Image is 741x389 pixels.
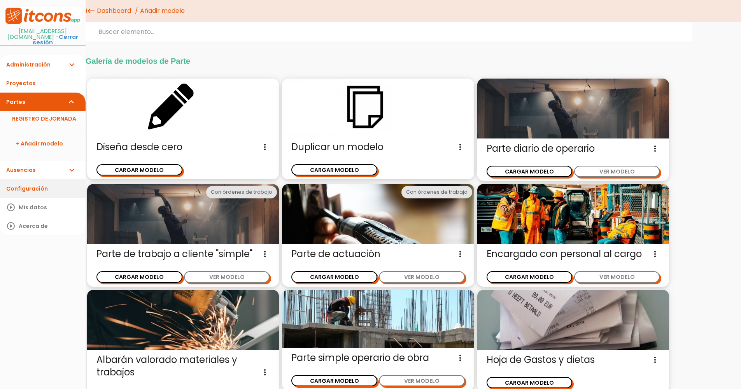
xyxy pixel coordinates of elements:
button: VER MODELO [184,271,270,282]
span: Albarán valorado materiales y trabajos [96,354,270,378]
button: CARGAR MODELO [291,164,377,175]
img: enblanco.png [87,79,279,137]
button: VER MODELO [379,271,465,282]
img: gastos.jpg [477,290,669,350]
img: partediariooperario.jpg [477,79,669,138]
span: Diseña desde cero [96,141,270,153]
h2: Galería de modelos de Parte [86,57,668,65]
i: more_vert [455,352,465,364]
button: VER MODELO [574,271,660,282]
input: Buscar elemento... [86,22,692,42]
span: Parte diario de operario [487,142,660,155]
button: CARGAR MODELO [291,375,377,386]
i: more_vert [455,248,465,260]
img: parte-operario-obra-simple.jpg [282,290,474,348]
a: Cerrar sesión [33,33,78,47]
span: Hoja de Gastos y dietas [487,354,660,366]
img: partediariooperario.jpg [87,184,279,244]
div: Con órdenes de trabajo [206,186,277,198]
span: Añadir modelo [140,6,185,15]
button: VER MODELO [574,166,660,177]
span: Parte simple operario de obra [291,352,464,364]
button: CARGAR MODELO [487,377,573,388]
i: expand_more [67,93,76,111]
span: Duplicar un modelo [291,141,464,153]
button: CARGAR MODELO [96,164,182,175]
img: encargado.jpg [477,184,669,244]
i: more_vert [650,142,660,155]
i: expand_more [67,161,76,179]
i: more_vert [260,141,270,153]
button: CARGAR MODELO [291,271,377,282]
a: + Añadir modelo [4,134,82,153]
button: CARGAR MODELO [487,271,573,282]
span: Parte de actuación [291,248,464,260]
i: play_circle_outline [6,198,16,217]
button: VER MODELO [379,375,465,386]
i: more_vert [455,141,465,153]
button: CARGAR MODELO [487,166,573,177]
i: play_circle_outline [6,217,16,235]
i: more_vert [650,354,660,366]
button: CARGAR MODELO [96,271,182,282]
i: more_vert [260,366,270,378]
i: expand_more [67,55,76,74]
i: more_vert [260,248,270,260]
span: Encargado con personal al cargo [487,248,660,260]
i: more_vert [650,248,660,260]
span: Parte de trabajo a cliente "simple" [96,248,270,260]
img: duplicar.png [282,79,474,137]
img: actuacion.jpg [282,184,474,244]
img: trabajos.jpg [87,290,279,350]
div: Con órdenes de trabajo [401,186,472,198]
img: itcons-logo [4,7,82,25]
